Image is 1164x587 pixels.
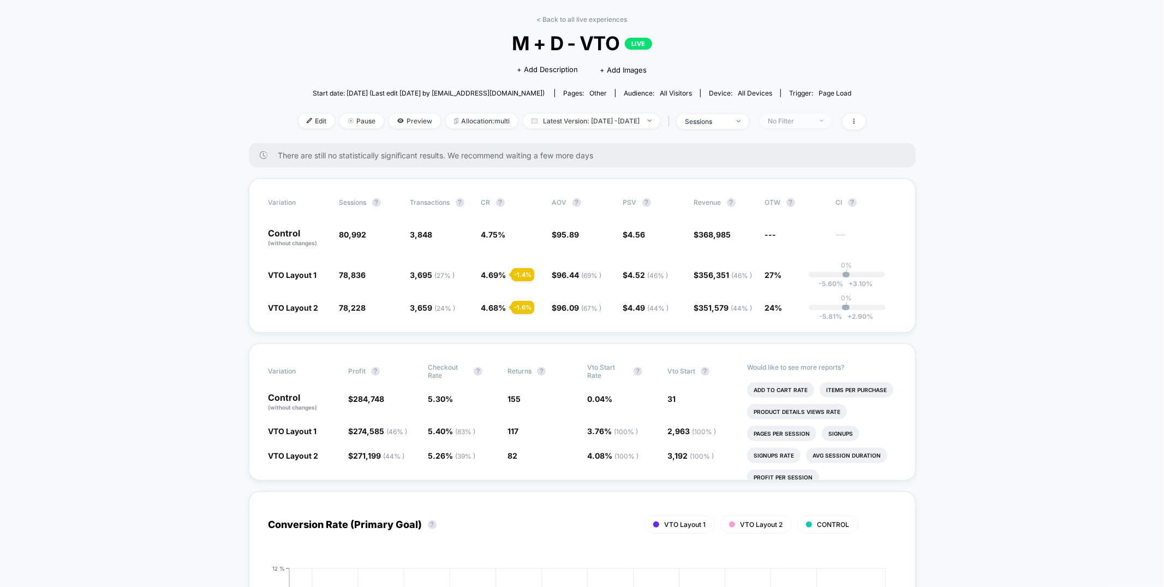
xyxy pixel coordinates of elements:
img: calendar [532,118,538,123]
li: Profit Per Session [747,470,819,485]
span: Variation [268,198,329,207]
span: CR [481,198,491,206]
span: Start date: [DATE] (Last edit [DATE] by [EMAIL_ADDRESS][DOMAIN_NAME]) [313,89,545,97]
span: ( 100 % ) [692,428,716,436]
span: 284,748 [353,394,384,404]
span: $ [348,426,407,436]
li: Signups [822,426,859,441]
button: ? [701,367,709,376]
div: Trigger: [789,89,851,97]
span: $ [348,451,404,460]
span: Checkout Rate [428,363,468,380]
span: Pause [340,114,384,128]
span: + Add Description [517,64,578,75]
span: Vto Start [667,367,695,375]
span: 3,848 [410,230,433,239]
span: 274,585 [353,426,407,436]
span: 3.10 % [844,280,873,288]
li: Pages Per Session [747,426,816,441]
span: 96.44 [557,270,602,280]
p: | [846,302,848,310]
span: $ [552,270,602,280]
span: 2.90 % [842,312,873,321]
span: 5.40 % [428,426,475,436]
span: ( 69 % ) [582,271,602,280]
span: VTO Layout 2 [268,451,319,460]
span: VTO Layout 2 [268,303,319,312]
img: end [820,120,823,122]
button: ? [456,198,464,207]
span: $ [552,230,580,239]
button: ? [428,520,437,529]
button: ? [537,367,546,376]
span: VTO Layout 1 [268,270,317,280]
li: Signups Rate [747,448,801,463]
span: $ [694,230,731,239]
button: ? [496,198,505,207]
p: | [846,269,848,277]
button: ? [848,198,857,207]
button: ? [786,198,795,207]
span: $ [623,230,646,239]
span: all devices [738,89,772,97]
span: $ [694,270,753,280]
button: ? [642,198,651,207]
button: ? [372,198,381,207]
span: other [589,89,607,97]
span: $ [694,303,753,312]
span: 4.75 % [481,230,506,239]
img: end [737,120,741,122]
span: | [665,114,677,129]
button: ? [634,367,642,376]
div: Audience: [624,89,692,97]
button: ? [572,198,581,207]
span: + [849,280,853,288]
span: Edit [299,114,335,128]
span: ( 67 % ) [582,304,602,312]
span: 2,963 [667,426,716,436]
span: ( 46 % ) [386,428,407,436]
span: (without changes) [268,240,318,246]
span: 4.68 % [481,303,506,312]
span: All Visitors [660,89,692,97]
img: end [648,120,652,122]
span: 3,695 [410,270,455,280]
span: -5.81 % [819,312,842,321]
span: ( 39 % ) [455,452,475,460]
div: Pages: [563,89,607,97]
span: --- [765,230,777,239]
span: 24% [765,303,783,312]
span: --- [836,232,896,247]
span: ( 24 % ) [435,304,456,312]
span: PSV [623,198,637,206]
span: $ [552,303,602,312]
span: AOV [552,198,567,206]
span: Device: [700,89,780,97]
div: - 1.6 % [511,301,534,314]
span: $ [623,270,668,280]
span: 4.52 [628,270,668,280]
span: 5.30 % [428,394,453,404]
span: Transactions [410,198,450,206]
li: Items Per Purchase [820,382,893,398]
span: 3,659 [410,303,456,312]
span: Profit [348,367,366,375]
span: -5.60 % [819,280,844,288]
li: Avg Session Duration [806,448,887,463]
span: Page Load [819,89,851,97]
a: < Back to all live experiences [537,15,628,23]
span: VTO Layout 2 [741,520,783,529]
span: 155 [508,394,521,404]
span: 0.04 % [588,394,613,404]
span: Allocation: multi [446,114,518,128]
p: 0% [841,261,852,269]
span: VTO Layout 1 [665,520,706,529]
span: 5.26 % [428,451,475,460]
span: ( 44 % ) [731,304,753,312]
span: 82 [508,451,517,460]
span: 271,199 [353,451,404,460]
span: Variation [268,363,329,380]
span: ( 44 % ) [383,452,404,460]
span: 96.09 [557,303,602,312]
span: M + D - VTO [327,32,837,55]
